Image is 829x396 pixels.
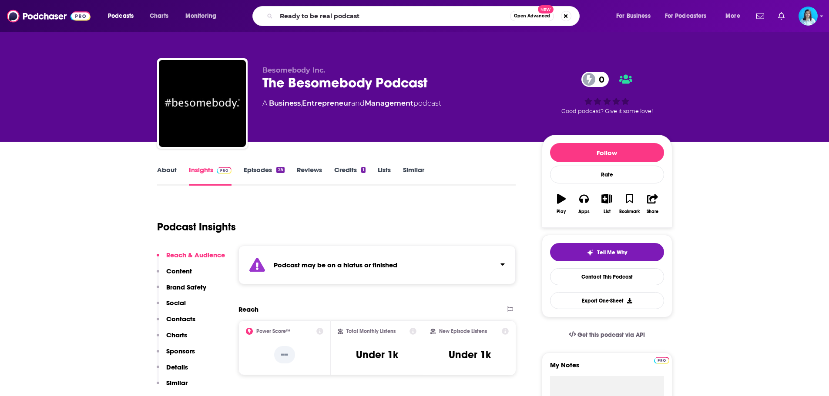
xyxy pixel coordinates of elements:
button: open menu [659,9,719,23]
h1: Podcast Insights [157,220,236,233]
button: Export One-Sheet [550,292,664,309]
span: and [351,99,365,107]
h3: Under 1k [356,348,398,361]
div: 0Good podcast? Give it some love! [542,66,672,120]
a: Contact This Podcast [550,268,664,285]
button: Contacts [157,315,195,331]
span: Get this podcast via API [577,331,645,339]
button: Open AdvancedNew [510,11,554,21]
a: Get this podcast via API [562,324,652,346]
a: Pro website [654,356,669,364]
button: List [595,188,618,220]
div: Rate [550,166,664,183]
a: Business [269,99,301,107]
a: Episodes25 [244,166,284,186]
img: tell me why sparkle [587,249,594,256]
span: For Business [616,10,651,22]
button: open menu [610,9,661,23]
button: Similar [157,379,188,395]
span: Open Advanced [514,14,550,18]
div: Bookmark [619,209,640,214]
a: Lists [378,166,391,186]
h2: Reach [238,305,258,313]
p: Social [166,299,186,307]
p: Sponsors [166,347,195,355]
div: 25 [276,167,284,173]
button: Social [157,299,186,315]
button: Content [157,267,192,283]
span: Logged in as ClarisseG [799,7,818,26]
a: Show notifications dropdown [775,9,788,23]
input: Search podcasts, credits, & more... [276,9,510,23]
p: Details [166,363,188,371]
span: , [301,99,302,107]
p: Charts [166,331,187,339]
img: Podchaser Pro [654,357,669,364]
a: Reviews [297,166,322,186]
a: Show notifications dropdown [753,9,768,23]
h2: Total Monthly Listens [346,328,396,334]
h2: New Episode Listens [439,328,487,334]
div: Apps [578,209,590,214]
button: Bookmark [618,188,641,220]
span: For Podcasters [665,10,707,22]
p: Contacts [166,315,195,323]
p: Similar [166,379,188,387]
a: Charts [144,9,174,23]
button: Reach & Audience [157,251,225,267]
a: Management [365,99,413,107]
button: Show profile menu [799,7,818,26]
span: New [538,5,554,13]
button: Follow [550,143,664,162]
span: Podcasts [108,10,134,22]
span: Monitoring [185,10,216,22]
span: Good podcast? Give it some love! [561,108,653,114]
span: Besomebody Inc. [262,66,325,74]
div: Play [557,209,566,214]
button: Play [550,188,573,220]
a: Entrepreneur [302,99,351,107]
a: 0 [581,72,609,87]
div: A podcast [262,98,441,109]
button: Brand Safety [157,283,206,299]
div: List [604,209,611,214]
button: Charts [157,331,187,347]
img: User Profile [799,7,818,26]
div: Search podcasts, credits, & more... [261,6,588,26]
a: About [157,166,177,186]
a: Similar [403,166,424,186]
span: Tell Me Why [597,249,627,256]
div: 1 [361,167,366,173]
button: Sponsors [157,347,195,363]
section: Click to expand status details [238,246,516,284]
button: Apps [573,188,595,220]
img: Podchaser - Follow, Share and Rate Podcasts [7,8,91,24]
img: Podchaser Pro [217,167,232,174]
a: InsightsPodchaser Pro [189,166,232,186]
img: The Besomebody Podcast [159,60,246,147]
button: open menu [719,9,751,23]
p: Reach & Audience [166,251,225,259]
div: Share [647,209,658,214]
p: Content [166,267,192,275]
button: open menu [179,9,228,23]
strong: Podcast may be on a hiatus or finished [274,261,397,269]
label: My Notes [550,361,664,376]
h3: Under 1k [449,348,491,361]
h2: Power Score™ [256,328,290,334]
span: 0 [590,72,609,87]
p: Brand Safety [166,283,206,291]
span: More [725,10,740,22]
button: Share [641,188,664,220]
button: Details [157,363,188,379]
p: -- [274,346,295,363]
button: open menu [102,9,145,23]
button: tell me why sparkleTell Me Why [550,243,664,261]
span: Charts [150,10,168,22]
a: Credits1 [334,166,366,186]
